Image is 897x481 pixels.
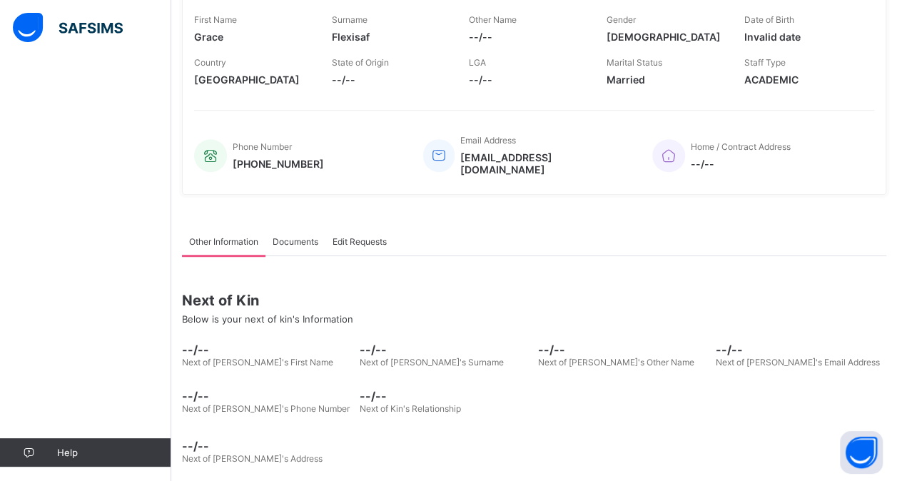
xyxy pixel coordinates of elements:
span: Edit Requests [333,236,387,247]
span: --/-- [360,343,530,357]
span: Gender [607,14,636,25]
span: Next of [PERSON_NAME]'s Phone Number [182,403,350,414]
span: Flexisaf [332,31,448,43]
span: --/-- [182,343,353,357]
span: [PHONE_NUMBER] [233,158,324,170]
span: Next of [PERSON_NAME]'s Email Address [716,357,880,368]
span: Married [607,74,723,86]
span: First Name [194,14,237,25]
span: --/-- [691,158,791,170]
span: --/-- [182,389,353,403]
span: --/-- [360,389,530,403]
span: Country [194,57,226,68]
span: --/-- [182,439,886,453]
button: Open asap [840,431,883,474]
span: --/-- [538,343,709,357]
span: LGA [469,57,486,68]
span: Marital Status [607,57,662,68]
span: Next of [PERSON_NAME]'s Address [182,453,323,464]
span: Date of Birth [744,14,794,25]
span: Help [57,447,171,458]
span: Invalid date [744,31,860,43]
span: --/-- [469,31,585,43]
span: [DEMOGRAPHIC_DATA] [607,31,723,43]
span: Below is your next of kin's Information [182,313,353,325]
span: Next of Kin's Relationship [360,403,461,414]
span: Next of [PERSON_NAME]'s First Name [182,357,333,368]
span: Grace [194,31,310,43]
span: --/-- [469,74,585,86]
span: Staff Type [744,57,785,68]
span: --/-- [716,343,886,357]
span: [GEOGRAPHIC_DATA] [194,74,310,86]
span: --/-- [332,74,448,86]
span: Other Name [469,14,517,25]
img: safsims [13,13,123,43]
span: State of Origin [332,57,389,68]
span: Phone Number [233,141,292,152]
span: Home / Contract Address [691,141,791,152]
span: Email Address [460,135,516,146]
span: Documents [273,236,318,247]
span: ACADEMIC [744,74,860,86]
span: [EMAIL_ADDRESS][DOMAIN_NAME] [460,151,631,176]
span: Other Information [189,236,258,247]
span: Next of Kin [182,292,886,309]
span: Surname [332,14,368,25]
span: Next of [PERSON_NAME]'s Surname [360,357,504,368]
span: Next of [PERSON_NAME]'s Other Name [538,357,694,368]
